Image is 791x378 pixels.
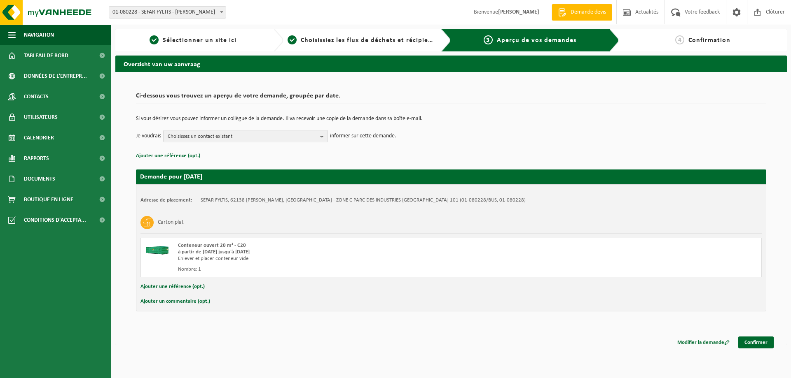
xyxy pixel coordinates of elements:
span: Documents [24,169,55,189]
p: Je voudrais [136,130,161,142]
a: Modifier la demande [671,336,736,348]
a: Demande devis [552,4,612,21]
a: 1Sélectionner un site ici [119,35,267,45]
span: Demande devis [569,8,608,16]
span: 01-080228 - SEFAR FYLTIS - BILLY BERCLAU [109,7,226,18]
span: Sélectionner un site ici [163,37,236,44]
img: HK-XC-20-GN-00.png [145,242,170,255]
td: SEFAR FYLTIS, 62138 [PERSON_NAME], [GEOGRAPHIC_DATA] - ZONE C PARC DES INDUSTRIES [GEOGRAPHIC_DAT... [201,197,526,204]
p: informer sur cette demande. [330,130,396,142]
p: Si vous désirez vous pouvez informer un collègue de la demande. Il va recevoir une copie de la de... [136,116,766,122]
div: Nombre: 1 [178,266,484,273]
span: Données de l'entrepr... [24,66,87,86]
span: Contacts [24,86,49,107]
span: 1 [150,35,159,44]
button: Ajouter un commentaire (opt.) [140,296,210,307]
span: Choisissez un contact existant [168,130,317,143]
a: Confirmer [738,336,774,348]
h2: Ci-dessous vous trouvez un aperçu de votre demande, groupée par date. [136,93,766,104]
a: 2Choisissiez les flux de déchets et récipients [288,35,435,45]
span: Boutique en ligne [24,189,73,210]
strong: [PERSON_NAME] [498,9,539,15]
span: 3 [484,35,493,44]
span: 2 [288,35,297,44]
button: Choisissez un contact existant [163,130,328,142]
span: Conteneur ouvert 20 m³ - C20 [178,243,246,248]
span: Navigation [24,25,54,45]
span: Rapports [24,148,49,169]
button: Ajouter une référence (opt.) [140,281,205,292]
span: 4 [675,35,684,44]
span: Tableau de bord [24,45,68,66]
strong: Demande pour [DATE] [140,174,202,180]
h2: Overzicht van uw aanvraag [115,56,787,72]
span: Confirmation [688,37,730,44]
h3: Carton plat [158,216,184,229]
strong: à partir de [DATE] jusqu'à [DATE] [178,249,250,255]
button: Ajouter une référence (opt.) [136,151,200,161]
span: Choisissiez les flux de déchets et récipients [301,37,438,44]
strong: Adresse de placement: [140,197,192,203]
div: Enlever et placer conteneur vide [178,255,484,262]
span: Conditions d'accepta... [24,210,86,230]
span: Calendrier [24,128,54,148]
span: 01-080228 - SEFAR FYLTIS - BILLY BERCLAU [109,6,226,19]
span: Aperçu de vos demandes [497,37,576,44]
span: Utilisateurs [24,107,58,128]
